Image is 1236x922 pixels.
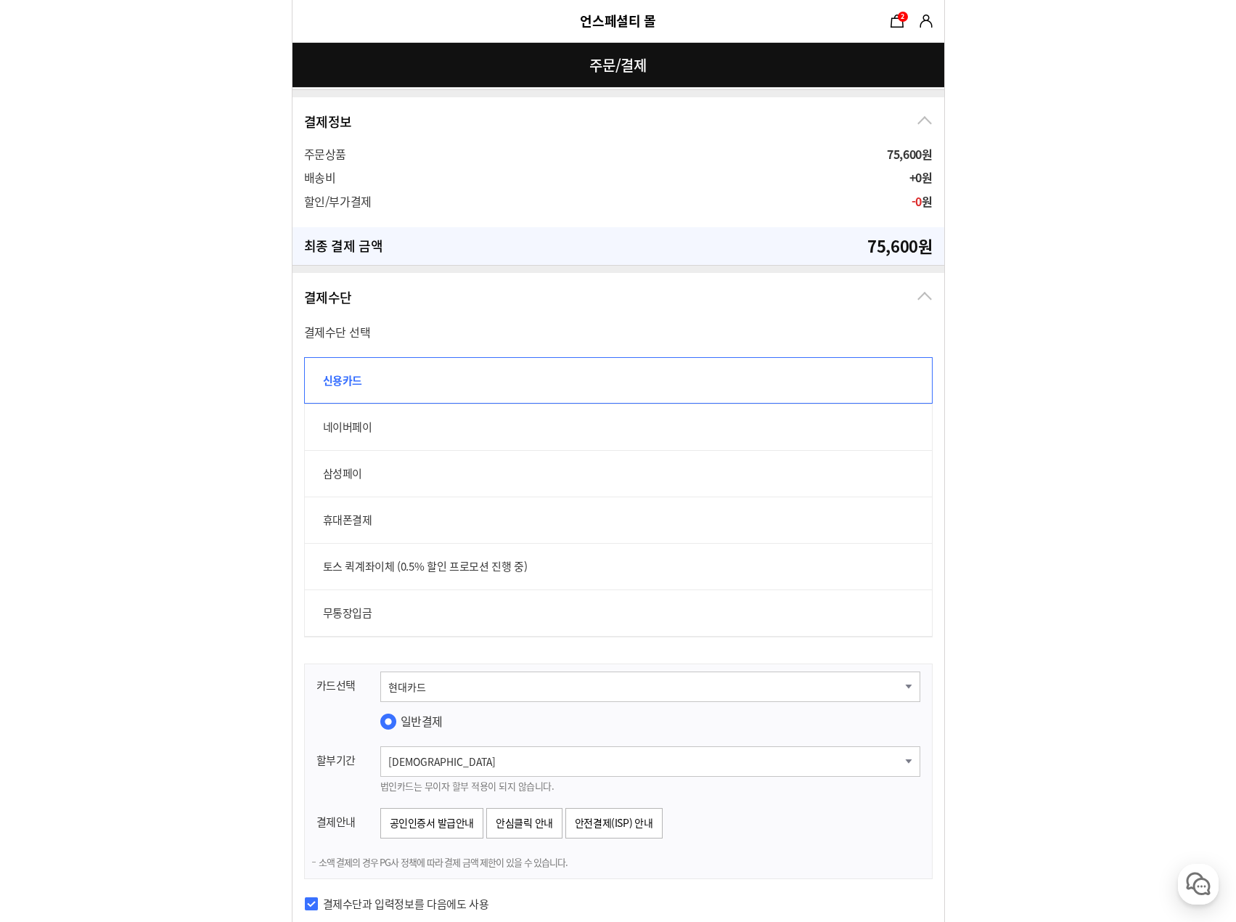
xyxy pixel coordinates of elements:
[912,192,933,210] span: 원
[323,896,489,912] label: 결제수단과 입력정보를 다음에도 사용
[915,168,932,186] span: 0원
[46,482,54,494] span: 홈
[565,808,663,839] a: 안전결제(ISP) 안내
[380,808,484,839] a: 공인인증서 발급안내
[304,112,352,131] h2: 결제정보
[867,238,932,254] strong: 원
[304,238,383,254] h3: 최종 결제 금액
[304,450,933,497] label: 삼성페이
[401,711,443,732] label: 일반결제
[304,166,417,189] th: 배송비
[305,800,377,844] th: 결제안내
[224,482,242,494] span: 설정
[486,808,562,839] a: 안심클릭 안내
[305,739,377,800] th: 할부기간
[915,192,922,210] span: 0
[133,483,150,494] span: 대화
[901,12,904,21] span: 2
[912,192,922,210] span: -
[580,11,655,30] a: 언스페셜티 몰
[304,189,417,213] th: 할인/부가결제
[96,460,187,497] a: 대화
[886,10,908,32] a: 장바구니2
[305,666,377,739] th: 카드선택
[380,779,554,793] span: 법인카드는 무이자 할부 적용이 되지 않습니다.
[312,853,925,869] li: 소액 결제의 경우 PG사 정책에 따라 결제 금액 제한이 있을 수 있습니다.
[304,287,352,307] h2: 결제수단
[304,357,933,404] label: 신용카드
[304,404,933,450] label: 네이버페이
[304,589,933,636] label: 무통장입금
[304,146,417,166] th: 주문상품
[887,145,932,163] span: 75,600
[867,234,918,258] span: 75,600
[304,497,933,543] label: 휴대폰결제
[922,145,933,163] span: 원
[909,168,933,186] span: +
[304,322,371,357] label: 결제수단 선택
[187,460,279,497] a: 설정
[292,42,944,88] h1: 주문/결제
[4,460,96,497] a: 홈
[915,10,937,32] a: 마이쇼핑
[304,543,933,589] label: 토스 퀵계좌이체 (0.5% 할인 프로모션 진행 중)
